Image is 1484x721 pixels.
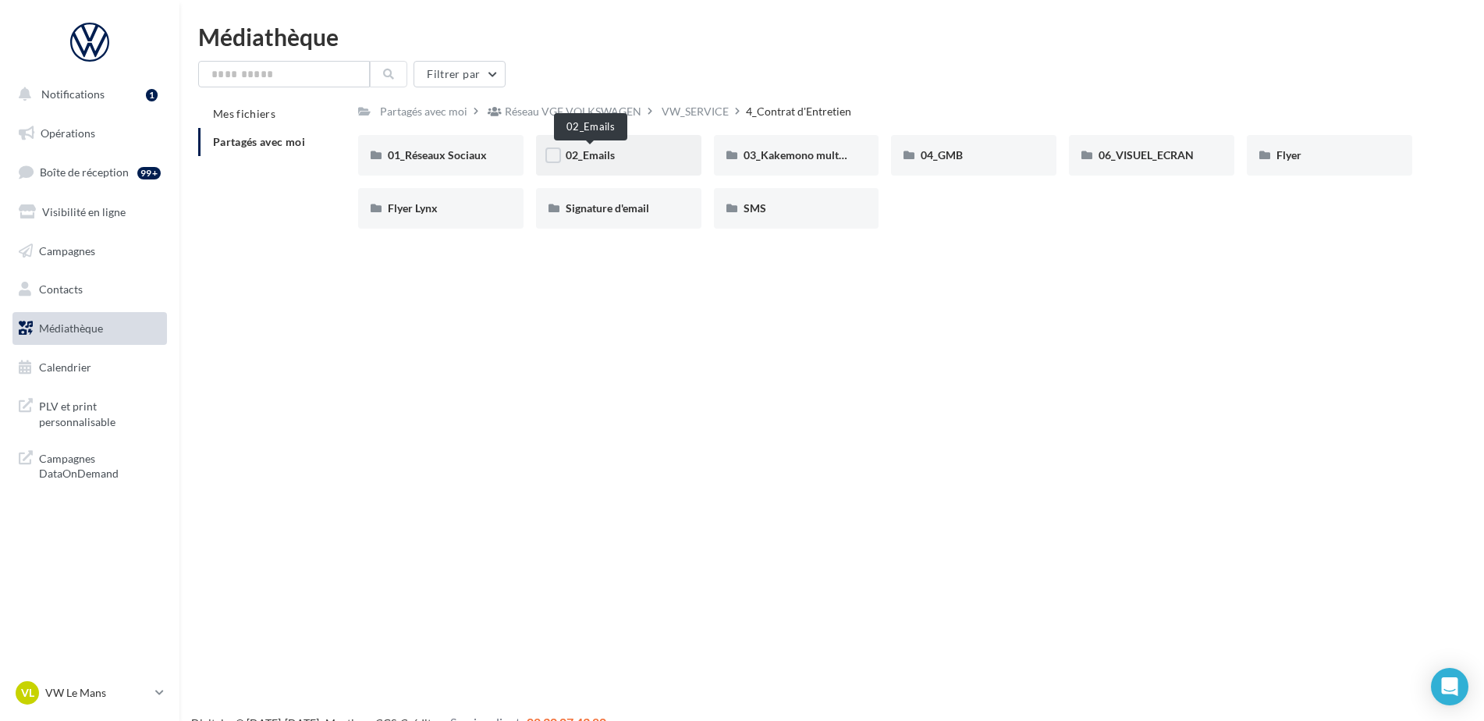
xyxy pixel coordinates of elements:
[388,148,487,162] span: 01_Réseaux Sociaux
[213,135,305,148] span: Partagés avec moi
[41,126,95,140] span: Opérations
[198,25,1465,48] div: Médiathèque
[41,87,105,101] span: Notifications
[1099,148,1194,162] span: 06_VISUEL_ECRAN
[9,196,170,229] a: Visibilité en ligne
[505,104,641,119] div: Réseau VGF VOLKSWAGEN
[9,235,170,268] a: Campagnes
[21,685,34,701] span: VL
[9,312,170,345] a: Médiathèque
[744,201,766,215] span: SMS
[746,104,851,119] div: 4_Contrat d'Entretien
[39,321,103,335] span: Médiathèque
[1431,668,1468,705] div: Open Intercom Messenger
[1276,148,1301,162] span: Flyer
[921,148,963,162] span: 04_GMB
[12,678,167,708] a: VL VW Le Mans
[662,104,729,119] div: VW_SERVICE
[45,685,149,701] p: VW Le Mans
[566,201,649,215] span: Signature d'email
[39,243,95,257] span: Campagnes
[9,117,170,150] a: Opérations
[566,148,615,162] span: 02_Emails
[380,104,467,119] div: Partagés avec moi
[40,165,129,179] span: Boîte de réception
[9,78,164,111] button: Notifications 1
[388,201,438,215] span: Flyer Lynx
[9,273,170,306] a: Contacts
[42,205,126,218] span: Visibilité en ligne
[213,107,275,120] span: Mes fichiers
[39,448,161,481] span: Campagnes DataOnDemand
[414,61,506,87] button: Filtrer par
[9,351,170,384] a: Calendrier
[146,89,158,101] div: 1
[9,155,170,189] a: Boîte de réception99+
[554,113,627,140] div: 02_Emails
[39,360,91,374] span: Calendrier
[9,389,170,435] a: PLV et print personnalisable
[39,396,161,429] span: PLV et print personnalisable
[137,167,161,179] div: 99+
[39,282,83,296] span: Contacts
[9,442,170,488] a: Campagnes DataOnDemand
[744,148,879,162] span: 03_Kakemono multimarque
